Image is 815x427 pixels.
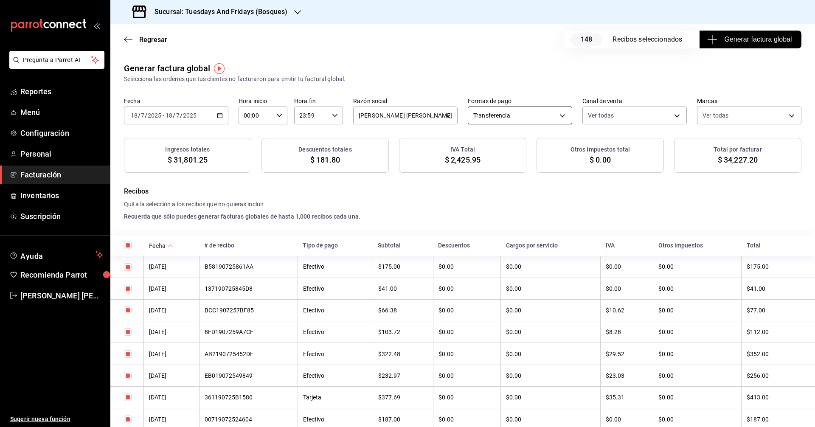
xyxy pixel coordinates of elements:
th: $66.38 [373,299,433,321]
th: Efectivo [298,343,373,365]
th: [DATE] [144,387,200,408]
th: Otros impuestos [653,235,742,256]
span: / [145,112,147,119]
span: / [180,112,183,119]
th: $232.97 [373,365,433,386]
label: Formas de pago [468,98,572,104]
span: $ 31,801.25 [168,154,208,166]
th: Efectivo [298,365,373,386]
th: $8.28 [601,321,653,343]
th: $103.72 [373,321,433,343]
th: $112.00 [742,321,815,343]
span: [PERSON_NAME] [PERSON_NAME] [20,290,103,301]
input: -- [165,112,173,119]
th: Subtotal [373,235,433,256]
h3: Ingresos totales [165,145,210,154]
th: $0.00 [433,278,501,299]
div: 361190725B1580 [205,394,292,401]
div: EB019072549849 [205,372,292,379]
th: Efectivo [298,278,373,299]
input: ---- [183,112,197,119]
th: $10.62 [601,299,653,321]
th: # de recibo [199,235,298,256]
div: Selecciona las ordenes que tus clientes no facturaron para emitir tu factural global. [124,75,801,84]
label: Hora inicio [239,98,287,104]
th: $0.00 [501,321,601,343]
th: $0.00 [653,256,742,278]
div: Transferencia [468,107,572,124]
th: $413.00 [742,387,815,408]
span: Sugerir nueva función [10,415,103,424]
a: Pregunta a Parrot AI [6,62,104,70]
span: Regresar [139,36,167,44]
h3: IVA Total [450,145,475,154]
th: $29.52 [601,343,653,365]
div: 00719072524604 [205,416,292,423]
th: $0.00 [433,343,501,365]
th: $322.48 [373,343,433,365]
th: Tipo de pago [298,235,373,256]
div: [PERSON_NAME] [PERSON_NAME] [353,107,458,124]
th: $0.00 [653,387,742,408]
th: $35.31 [601,387,653,408]
span: 148 [570,33,602,46]
th: $0.00 [653,343,742,365]
input: -- [141,112,145,119]
div: Recibos seleccionados [613,34,689,45]
span: Facturación [20,169,103,180]
th: [DATE] [144,256,200,278]
span: - [163,112,164,119]
span: $ 181.80 [310,154,340,166]
input: -- [176,112,180,119]
th: [DATE] [144,278,200,299]
div: BCC1907257BF85 [205,307,292,314]
span: Recomienda Parrot [20,269,103,281]
th: Tarjeta [298,387,373,408]
span: Personal [20,148,103,160]
div: B58190725861AA [205,263,292,270]
th: $0.00 [501,387,601,408]
th: $175.00 [742,256,815,278]
h3: Sucursal: Tuesdays And Fridays (Bosques) [148,7,287,17]
th: Efectivo [298,256,373,278]
th: $0.00 [501,278,601,299]
button: Regresar [124,36,167,44]
th: [DATE] [144,321,200,343]
span: / [138,112,141,119]
h3: Descuentos totales [298,145,351,154]
th: Cargos por servicio [501,235,601,256]
label: Razón social [353,98,458,104]
th: [DATE] [144,299,200,321]
th: $0.00 [433,321,501,343]
label: Canal de venta [582,98,687,104]
button: open_drawer_menu [93,22,100,29]
th: $0.00 [501,365,601,386]
th: Efectivo [298,299,373,321]
h4: Quita la selección a los recibos que no quieras incluir. [124,200,801,209]
th: $175.00 [373,256,433,278]
span: Generar factura global [709,34,792,45]
div: AB2190725452DF [205,351,292,357]
th: $0.00 [653,278,742,299]
th: IVA [601,235,653,256]
th: $77.00 [742,299,815,321]
th: $0.00 [501,256,601,278]
span: Menú [20,107,103,118]
span: Inventarios [20,190,103,201]
span: $ 34,227.20 [718,154,758,166]
th: Descuentos [433,235,501,256]
input: ---- [147,112,162,119]
th: $0.00 [433,299,501,321]
th: [DATE] [144,343,200,365]
span: $ 2,425.95 [445,154,481,166]
span: Reportes [20,86,103,97]
th: $256.00 [742,365,815,386]
span: Pregunta a Parrot AI [23,56,91,65]
label: Marcas [697,98,801,104]
img: Tooltip marker [214,63,225,74]
th: $0.00 [653,321,742,343]
div: 8FD1907259A7CF [205,329,292,335]
th: Efectivo [298,321,373,343]
span: $ 0.00 [590,154,611,166]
